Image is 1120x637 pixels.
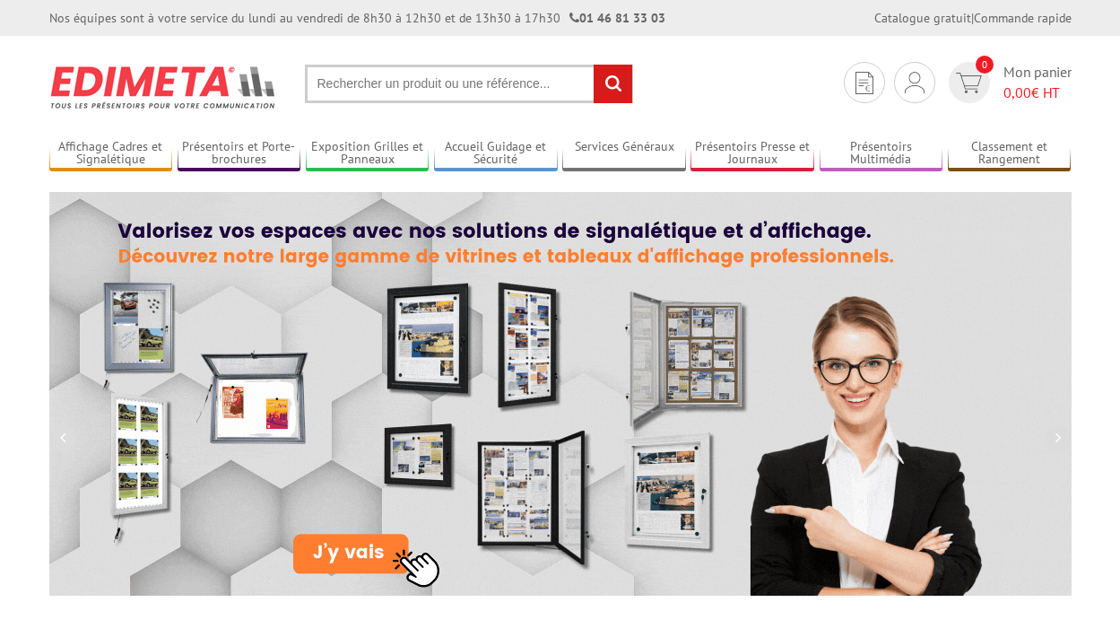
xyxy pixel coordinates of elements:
[690,139,814,169] a: Présentoirs Presse et Journaux
[874,10,971,26] a: Catalogue gratuit
[1003,62,1072,103] span: Mon panier
[562,139,686,169] a: Services Généraux
[820,139,943,169] a: Présentoirs Multimédia
[956,73,982,93] img: devis rapide
[594,65,632,103] input: rechercher
[569,10,665,26] strong: 01 46 81 33 03
[49,139,173,169] a: Affichage Cadres et Signalétique
[49,9,665,27] div: Nos équipes sont à votre service du lundi au vendredi de 8h30 à 12h30 et de 13h30 à 17h30
[1003,83,1072,103] span: € HT
[49,54,278,120] img: Présentoir, panneau, stand - Edimeta - PLV, affichage, mobilier bureau, entreprise
[874,9,1072,27] div: |
[944,62,1072,103] a: devis rapide 0 Mon panier 0,00€ HT
[855,72,873,94] img: devis rapide
[905,72,925,93] img: devis rapide
[305,65,633,103] input: Rechercher un produit ou une référence...
[306,139,430,169] a: Exposition Grilles et Panneaux
[974,10,1072,26] a: Commande rapide
[178,139,301,169] a: Présentoirs et Porte-brochures
[434,139,558,169] a: Accueil Guidage et Sécurité
[1003,83,1031,101] span: 0,00
[976,56,994,74] span: 0
[948,139,1072,169] a: Classement et Rangement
